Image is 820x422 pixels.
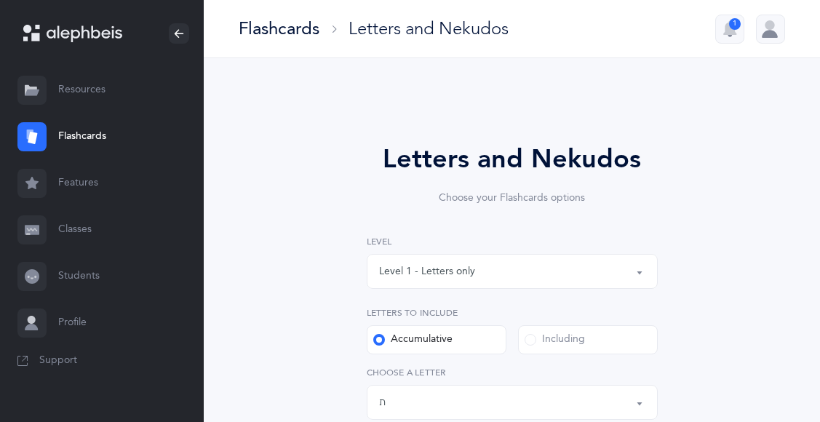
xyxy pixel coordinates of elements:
button: 1 [715,15,744,44]
div: Choose your Flashcards options [326,191,698,206]
div: ת [379,395,386,410]
button: Level 1 - Letters only [367,254,658,289]
div: Level 1 - Letters only [379,264,475,279]
span: Support [39,354,77,368]
div: Letters and Nekudos [326,140,698,179]
div: Letters and Nekudos [349,17,509,41]
button: ת [367,385,658,420]
label: Level [367,235,658,248]
div: Including [525,333,585,347]
div: Flashcards [239,17,319,41]
div: 1 [729,18,741,30]
label: Choose a letter [367,366,658,379]
div: Accumulative [373,333,453,347]
label: Letters to include [367,306,658,319]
